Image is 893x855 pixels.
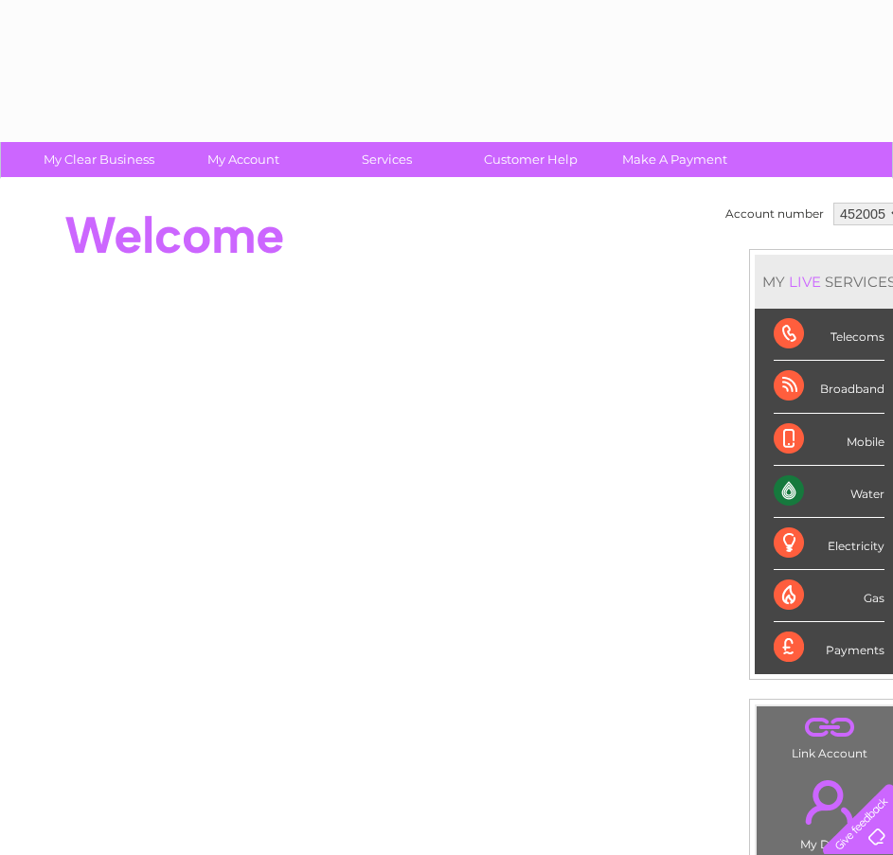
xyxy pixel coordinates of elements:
[785,273,825,291] div: LIVE
[774,466,884,518] div: Water
[774,414,884,466] div: Mobile
[21,142,177,177] a: My Clear Business
[774,570,884,622] div: Gas
[774,518,884,570] div: Electricity
[774,361,884,413] div: Broadband
[774,309,884,361] div: Telecoms
[453,142,609,177] a: Customer Help
[165,142,321,177] a: My Account
[774,622,884,673] div: Payments
[597,142,753,177] a: Make A Payment
[721,198,829,230] td: Account number
[309,142,465,177] a: Services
